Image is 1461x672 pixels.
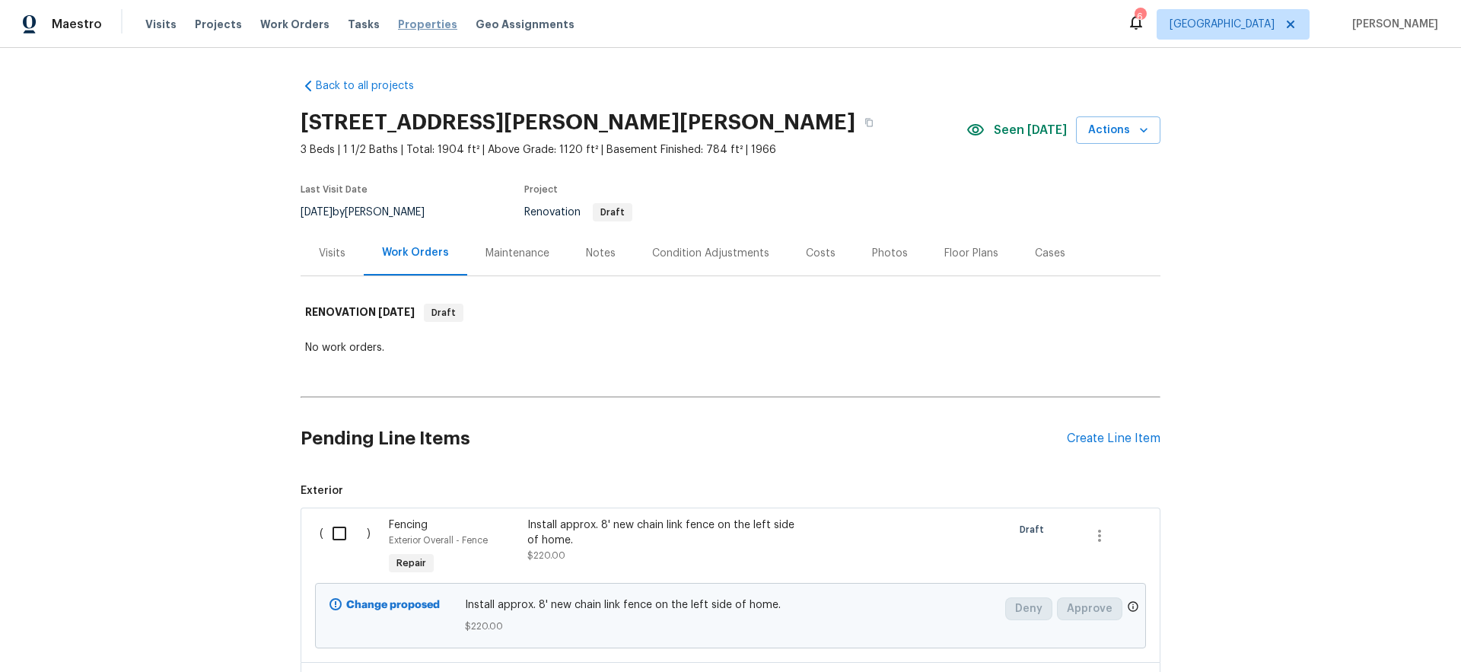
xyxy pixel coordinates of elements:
h2: Pending Line Items [301,403,1067,474]
span: Last Visit Date [301,185,368,194]
div: Costs [806,246,836,261]
span: Maestro [52,17,102,32]
span: [PERSON_NAME] [1346,17,1438,32]
div: Photos [872,246,908,261]
h6: RENOVATION [305,304,415,322]
span: Projects [195,17,242,32]
span: Tasks [348,19,380,30]
button: Copy Address [855,109,883,136]
div: Notes [586,246,616,261]
div: Condition Adjustments [652,246,769,261]
div: Floor Plans [944,246,998,261]
div: Cases [1035,246,1065,261]
div: ( ) [315,513,384,583]
span: [DATE] [378,307,415,317]
span: Seen [DATE] [994,123,1067,138]
div: Maintenance [485,246,549,261]
span: $220.00 [527,551,565,560]
div: No work orders. [305,340,1156,355]
span: 3 Beds | 1 1/2 Baths | Total: 1904 ft² | Above Grade: 1120 ft² | Basement Finished: 784 ft² | 1966 [301,142,966,158]
span: Install approx. 8' new chain link fence on the left side of home. [465,597,997,613]
span: Visits [145,17,177,32]
span: Exterior Overall - Fence [389,536,488,545]
span: $220.00 [465,619,997,634]
span: Actions [1088,121,1148,140]
span: Geo Assignments [476,17,575,32]
span: Draft [1020,522,1050,537]
button: Approve [1057,597,1122,620]
span: [DATE] [301,207,333,218]
div: RENOVATION [DATE]Draft [301,288,1160,337]
span: Project [524,185,558,194]
span: Work Orders [260,17,329,32]
span: Only a market manager or an area construction manager can approve [1127,600,1139,616]
span: Draft [425,305,462,320]
button: Actions [1076,116,1160,145]
div: 6 [1135,9,1145,24]
b: Change proposed [346,600,440,610]
a: Back to all projects [301,78,447,94]
span: Draft [594,208,631,217]
span: [GEOGRAPHIC_DATA] [1170,17,1275,32]
div: by [PERSON_NAME] [301,203,443,221]
span: Repair [390,556,432,571]
div: Install approx. 8' new chain link fence on the left side of home. [527,518,795,548]
span: Fencing [389,520,428,530]
span: Renovation [524,207,632,218]
button: Deny [1005,597,1052,620]
h2: [STREET_ADDRESS][PERSON_NAME][PERSON_NAME] [301,115,855,130]
span: Properties [398,17,457,32]
span: Exterior [301,483,1160,498]
div: Create Line Item [1067,432,1160,446]
div: Visits [319,246,345,261]
div: Work Orders [382,245,449,260]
